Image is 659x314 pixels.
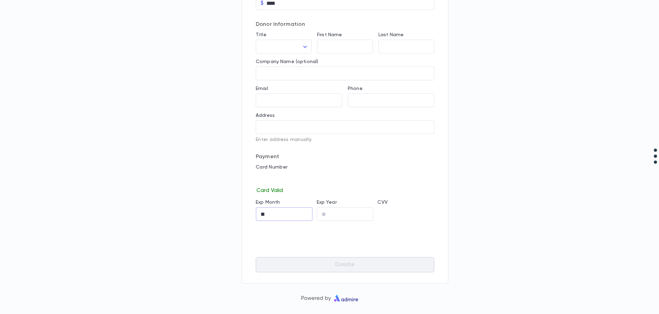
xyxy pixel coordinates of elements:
[256,153,434,160] p: Payment
[256,32,266,38] label: Title
[377,200,434,205] p: CVV
[256,137,434,142] p: Enter address manually
[348,86,363,91] label: Phone
[317,32,342,38] label: First Name
[256,86,268,91] label: Email
[256,172,434,186] iframe: card
[256,164,434,170] p: Card Number
[256,186,434,194] p: Card Valid
[256,113,275,118] label: Address
[256,200,280,205] label: Exp Month
[378,32,404,38] label: Last Name
[317,200,337,205] label: Exp Year
[256,59,318,64] label: Company Name (optional)
[256,21,434,28] p: Donor Information
[377,207,434,221] iframe: cvv
[256,40,312,53] div: ​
